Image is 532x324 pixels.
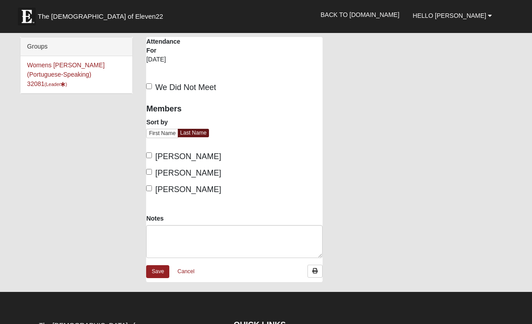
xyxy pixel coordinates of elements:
[27,62,105,87] a: Womens [PERSON_NAME] (Portuguese-Speaking) 32081(Leader)
[155,152,221,161] span: [PERSON_NAME]
[13,3,192,25] a: The [DEMOGRAPHIC_DATA] of Eleven22
[146,152,152,158] input: [PERSON_NAME]
[307,265,323,278] a: Print Attendance Roster
[155,168,221,177] span: [PERSON_NAME]
[20,37,133,56] div: Groups
[38,12,163,21] span: The [DEMOGRAPHIC_DATA] of Eleven22
[314,4,406,26] a: Back to [DOMAIN_NAME]
[45,82,67,87] small: (Leader )
[155,185,221,194] span: [PERSON_NAME]
[146,55,180,70] div: [DATE]
[178,129,209,137] a: Last Name
[146,37,180,55] label: Attendance For
[146,104,228,114] h4: Members
[406,4,499,27] a: Hello [PERSON_NAME]
[146,169,152,175] input: [PERSON_NAME]
[146,214,164,223] label: Notes
[146,129,178,138] a: First Name
[146,118,168,127] label: Sort by
[413,12,486,19] span: Hello [PERSON_NAME]
[146,83,152,89] input: We Did Not Meet
[18,8,36,25] img: Eleven22 logo
[172,265,200,279] a: Cancel
[155,83,216,92] span: We Did Not Meet
[146,185,152,191] input: [PERSON_NAME]
[146,265,169,278] a: Save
